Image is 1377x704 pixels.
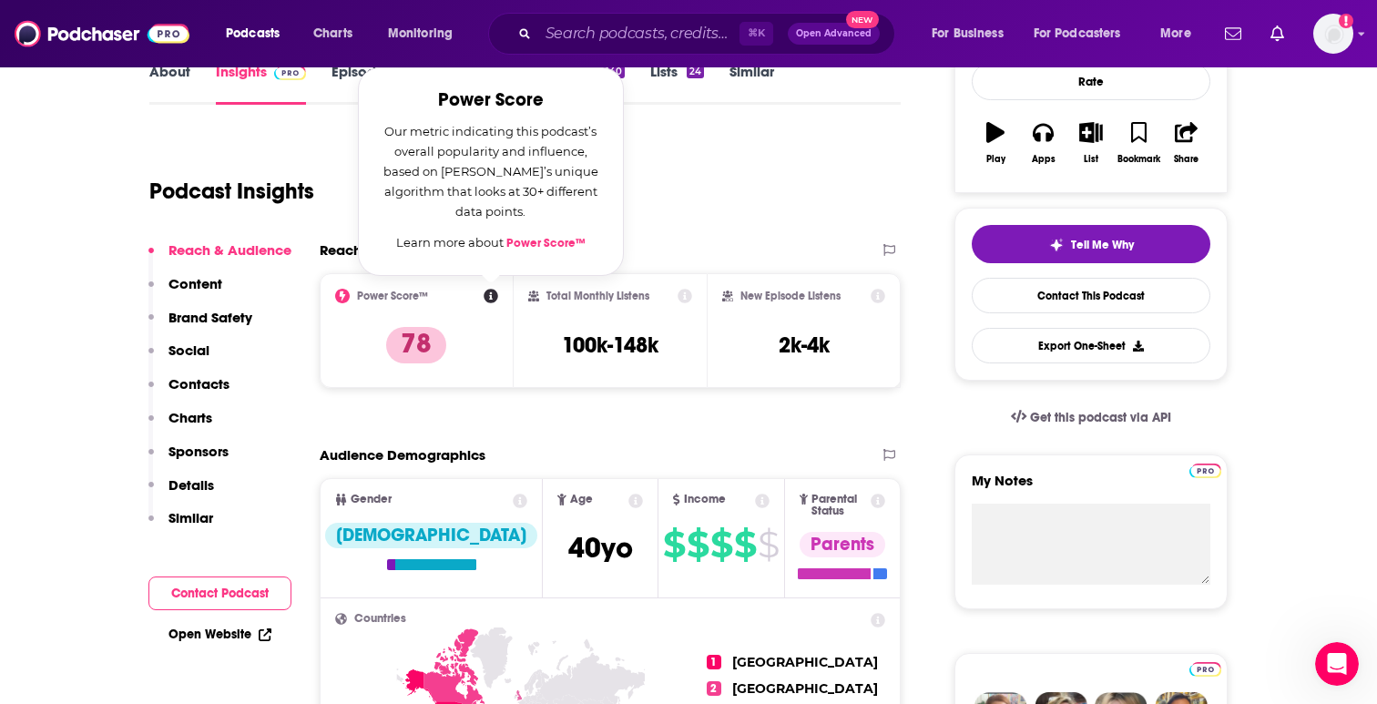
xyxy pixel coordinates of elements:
[1189,461,1221,478] a: Pro website
[148,342,209,375] button: Social
[168,409,212,426] p: Charts
[846,11,879,28] span: New
[687,66,704,78] div: 24
[972,472,1210,504] label: My Notes
[381,121,601,221] p: Our metric indicating this podcast’s overall popularity and influence, based on [PERSON_NAME]’s u...
[1174,154,1198,165] div: Share
[796,29,872,38] span: Open Advanced
[1189,464,1221,478] img: Podchaser Pro
[386,327,446,363] p: 78
[800,532,885,557] div: Parents
[972,225,1210,263] button: tell me why sparkleTell Me Why
[168,476,214,494] p: Details
[1315,642,1359,686] iframe: Intercom live chat
[986,154,1005,165] div: Play
[301,19,363,48] a: Charts
[1189,662,1221,677] img: Podchaser Pro
[732,680,878,697] span: [GEOGRAPHIC_DATA]
[148,309,252,342] button: Brand Safety
[1117,154,1160,165] div: Bookmark
[168,275,222,292] p: Content
[1189,659,1221,677] a: Pro website
[213,19,303,48] button: open menu
[710,530,732,559] span: $
[932,21,1004,46] span: For Business
[274,66,306,80] img: Podchaser Pro
[811,494,867,517] span: Parental Status
[381,232,601,253] p: Learn more about
[568,530,633,566] span: 40 yo
[732,654,878,670] span: [GEOGRAPHIC_DATA]
[996,395,1186,440] a: Get this podcast via API
[168,309,252,326] p: Brand Safety
[168,375,229,393] p: Contacts
[707,655,721,669] span: 1
[919,19,1026,48] button: open menu
[687,530,709,559] span: $
[1218,18,1249,49] a: Show notifications dropdown
[381,90,601,110] h2: Power Score
[972,278,1210,313] a: Contact This Podcast
[148,576,291,610] button: Contact Podcast
[1115,110,1162,176] button: Bookmark
[1339,14,1353,28] svg: Add a profile image
[168,241,291,259] p: Reach & Audience
[1263,18,1291,49] a: Show notifications dropdown
[168,342,209,359] p: Social
[1071,238,1134,252] span: Tell Me Why
[684,494,726,505] span: Income
[354,613,406,625] span: Countries
[331,63,422,105] a: Episodes556
[313,21,352,46] span: Charts
[168,443,229,460] p: Sponsors
[779,332,830,359] h3: 2k-4k
[788,23,880,45] button: Open AdvancedNew
[1032,154,1056,165] div: Apps
[570,494,593,505] span: Age
[972,110,1019,176] button: Play
[740,290,841,302] h2: New Episode Listens
[1160,21,1191,46] span: More
[758,530,779,559] span: $
[1313,14,1353,54] img: User Profile
[226,21,280,46] span: Podcasts
[15,16,189,51] img: Podchaser - Follow, Share and Rate Podcasts
[148,476,214,510] button: Details
[388,21,453,46] span: Monitoring
[1067,110,1115,176] button: List
[972,63,1210,100] div: Rate
[972,328,1210,363] button: Export One-Sheet
[538,19,739,48] input: Search podcasts, credits, & more...
[729,63,774,105] a: Similar
[707,681,721,696] span: 2
[1313,14,1353,54] button: Show profile menu
[650,63,704,105] a: Lists24
[320,446,485,464] h2: Audience Demographics
[148,409,212,443] button: Charts
[148,241,291,275] button: Reach & Audience
[357,290,428,302] h2: Power Score™
[375,19,476,48] button: open menu
[1147,19,1214,48] button: open menu
[149,178,314,205] h1: Podcast Insights
[148,509,213,543] button: Similar
[562,332,658,359] h3: 100k-148k
[1084,154,1098,165] div: List
[168,509,213,526] p: Similar
[1022,19,1147,48] button: open menu
[1030,410,1171,425] span: Get this podcast via API
[734,530,756,559] span: $
[148,375,229,409] button: Contacts
[149,63,190,105] a: About
[1049,238,1064,252] img: tell me why sparkle
[1163,110,1210,176] button: Share
[320,241,362,259] h2: Reach
[506,236,586,250] a: Power Score™
[739,22,773,46] span: ⌘ K
[168,627,271,642] a: Open Website
[1019,110,1066,176] button: Apps
[546,290,649,302] h2: Total Monthly Listens
[505,13,913,55] div: Search podcasts, credits, & more...
[148,275,222,309] button: Content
